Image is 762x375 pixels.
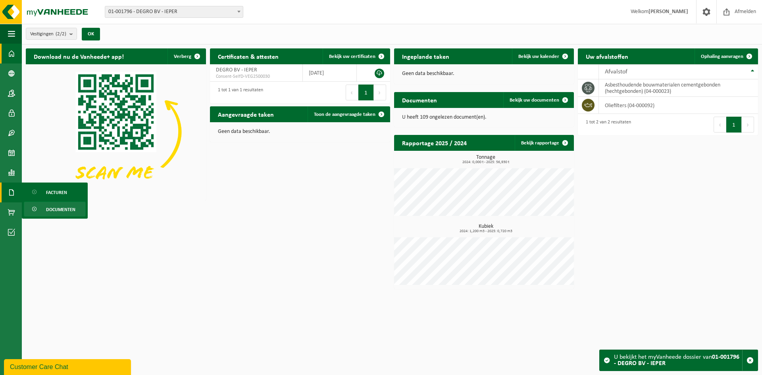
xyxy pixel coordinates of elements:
[503,92,573,108] a: Bekijk uw documenten
[4,358,133,375] iframe: chat widget
[510,98,559,103] span: Bekijk uw documenten
[358,85,374,100] button: 1
[614,354,739,367] strong: 01-001796 - DEGRO BV - IEPER
[30,28,66,40] span: Vestigingen
[605,69,627,75] span: Afvalstof
[308,106,389,122] a: Toon de aangevraagde taken
[218,129,382,135] p: Geen data beschikbaar.
[402,115,566,120] p: U heeft 109 ongelezen document(en).
[214,84,263,101] div: 1 tot 1 van 1 resultaten
[26,48,132,64] h2: Download nu de Vanheede+ app!
[726,117,742,133] button: 1
[695,48,757,64] a: Ophaling aanvragen
[515,135,573,151] a: Bekijk rapportage
[26,28,77,40] button: Vestigingen(2/2)
[24,202,86,217] a: Documenten
[216,73,296,80] span: Consent-SelfD-VEG2500030
[512,48,573,64] a: Bekijk uw kalender
[24,185,86,200] a: Facturen
[582,116,631,133] div: 1 tot 2 van 2 resultaten
[398,229,574,233] span: 2024: 1,200 m3 - 2025: 0,720 m3
[374,85,386,100] button: Next
[56,31,66,37] count: (2/2)
[599,79,758,97] td: asbesthoudende bouwmaterialen cementgebonden (hechtgebonden) (04-000023)
[599,97,758,114] td: oliefilters (04-000092)
[210,48,287,64] h2: Certificaten & attesten
[394,135,475,150] h2: Rapportage 2025 / 2024
[398,160,574,164] span: 2024: 0,000 t - 2025: 56,930 t
[82,28,100,40] button: OK
[518,54,559,59] span: Bekijk uw kalender
[303,64,357,82] td: [DATE]
[210,106,282,122] h2: Aangevraagde taken
[46,185,67,200] span: Facturen
[105,6,243,17] span: 01-001796 - DEGRO BV - IEPER
[216,67,257,73] span: DEGRO BV - IEPER
[167,48,205,64] button: Verberg
[578,48,636,64] h2: Uw afvalstoffen
[701,54,743,59] span: Ophaling aanvragen
[105,6,243,18] span: 01-001796 - DEGRO BV - IEPER
[174,54,191,59] span: Verberg
[742,117,754,133] button: Next
[394,92,445,108] h2: Documenten
[314,112,375,117] span: Toon de aangevraagde taken
[398,224,574,233] h3: Kubiek
[398,155,574,164] h3: Tonnage
[26,64,206,199] img: Download de VHEPlus App
[346,85,358,100] button: Previous
[648,9,688,15] strong: [PERSON_NAME]
[394,48,457,64] h2: Ingeplande taken
[402,71,566,77] p: Geen data beschikbaar.
[323,48,389,64] a: Bekijk uw certificaten
[46,202,75,217] span: Documenten
[714,117,726,133] button: Previous
[614,350,742,371] div: U bekijkt het myVanheede dossier van
[329,54,375,59] span: Bekijk uw certificaten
